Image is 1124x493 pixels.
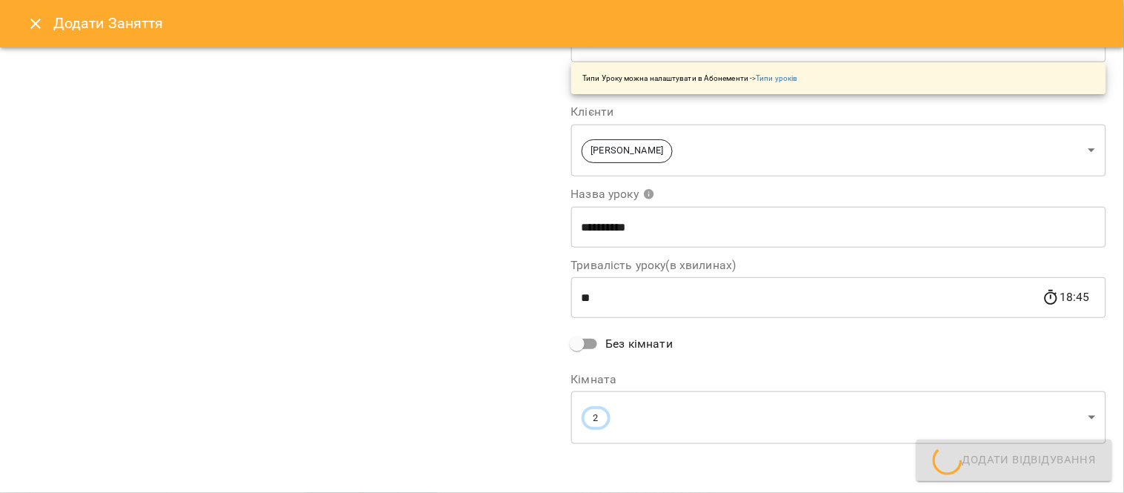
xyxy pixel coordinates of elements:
[571,259,1107,271] label: Тривалість уроку(в хвилинах)
[571,106,1107,118] label: Клієнти
[643,188,655,200] svg: Вкажіть назву уроку або виберіть клієнтів
[583,73,798,84] p: Типи Уроку можна налаштувати в Абонементи ->
[18,6,53,42] button: Close
[571,391,1107,444] div: 2
[571,188,656,200] span: Назва уроку
[571,374,1107,386] label: Кімната
[53,12,1106,35] h6: Додати Заняття
[582,144,673,158] span: [PERSON_NAME]
[585,411,608,426] span: 2
[606,335,674,353] span: Без кімнати
[756,74,798,82] a: Типи уроків
[571,124,1107,176] div: [PERSON_NAME]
